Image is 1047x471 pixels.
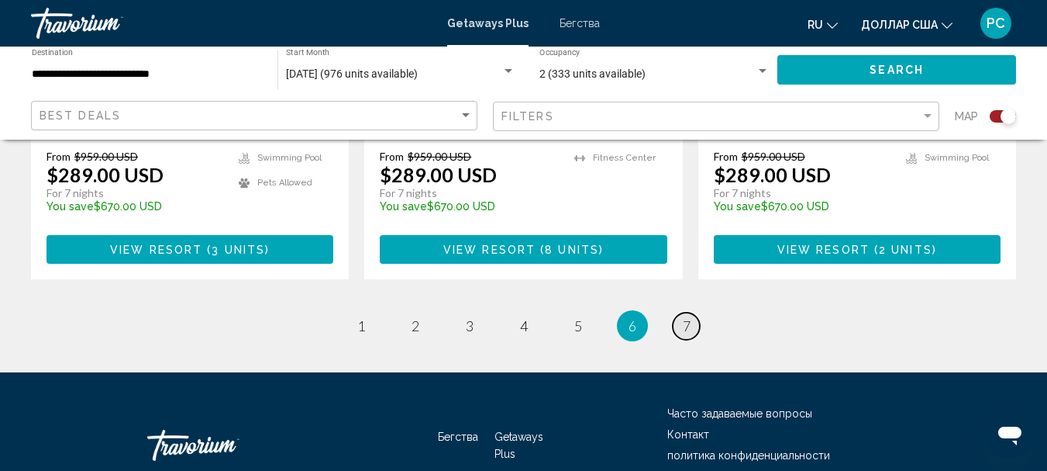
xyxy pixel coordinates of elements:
span: $959.00 USD [742,150,805,163]
span: [DATE] (976 units available) [286,68,418,80]
p: $670.00 USD [46,200,223,213]
font: ru [808,19,823,31]
p: $670.00 USD [714,200,890,213]
span: 1 [357,317,365,334]
span: From [714,150,738,163]
p: $289.00 USD [380,163,497,186]
span: 5 [574,317,582,334]
span: 8 units [545,244,599,256]
span: Map [955,106,978,127]
span: 3 [466,317,474,334]
span: 6 [629,317,636,334]
span: View Resort [443,244,536,256]
span: 2 units [879,244,932,256]
span: 2 (333 units available) [539,68,646,80]
a: Getaways Plus [494,431,543,460]
span: $959.00 USD [74,150,138,163]
button: Меню пользователя [976,7,1016,40]
button: View Resort(3 units) [46,235,333,264]
button: Search [777,55,1016,84]
span: $959.00 USD [408,150,471,163]
a: Травориум [147,422,302,469]
span: From [380,150,404,163]
p: $289.00 USD [46,163,164,186]
a: Getaways Plus [447,17,529,29]
ul: Pagination [31,310,1016,341]
button: Filter [493,101,939,133]
a: Контакт [667,428,709,441]
button: Изменить язык [808,13,838,36]
mat-select: Sort by [40,109,473,123]
p: $670.00 USD [380,200,558,213]
button: View Resort(2 units) [714,235,1001,264]
span: Fitness Center [593,153,656,163]
a: Бегства [438,431,478,443]
span: View Resort [777,244,870,256]
a: политика конфиденциальности [667,449,830,462]
span: 3 units [212,244,265,256]
p: For 7 nights [46,186,223,200]
span: You save [46,200,94,213]
p: For 7 nights [714,186,890,200]
span: Search [870,64,924,77]
font: РС [987,15,1005,31]
span: You save [714,200,761,213]
span: Swimming Pool [257,153,322,163]
span: View Resort [110,244,202,256]
span: Swimming Pool [925,153,989,163]
span: ( ) [870,244,937,256]
a: Травориум [31,8,432,39]
span: You save [380,200,427,213]
p: $289.00 USD [714,163,831,186]
span: ( ) [202,244,270,256]
a: Часто задаваемые вопросы [667,407,812,420]
span: Best Deals [40,109,121,122]
span: ( ) [536,244,604,256]
a: Бегства [560,17,600,29]
span: Pets Allowed [257,178,312,188]
iframe: Кнопка запуска окна обмена сообщениями [985,409,1035,459]
button: Изменить валюту [861,13,952,36]
font: доллар США [861,19,938,31]
button: View Resort(8 units) [380,235,666,264]
span: Filters [501,110,554,123]
span: 4 [520,317,528,334]
span: From [46,150,71,163]
span: 2 [412,317,419,334]
p: For 7 nights [380,186,558,200]
span: 7 [683,317,691,334]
